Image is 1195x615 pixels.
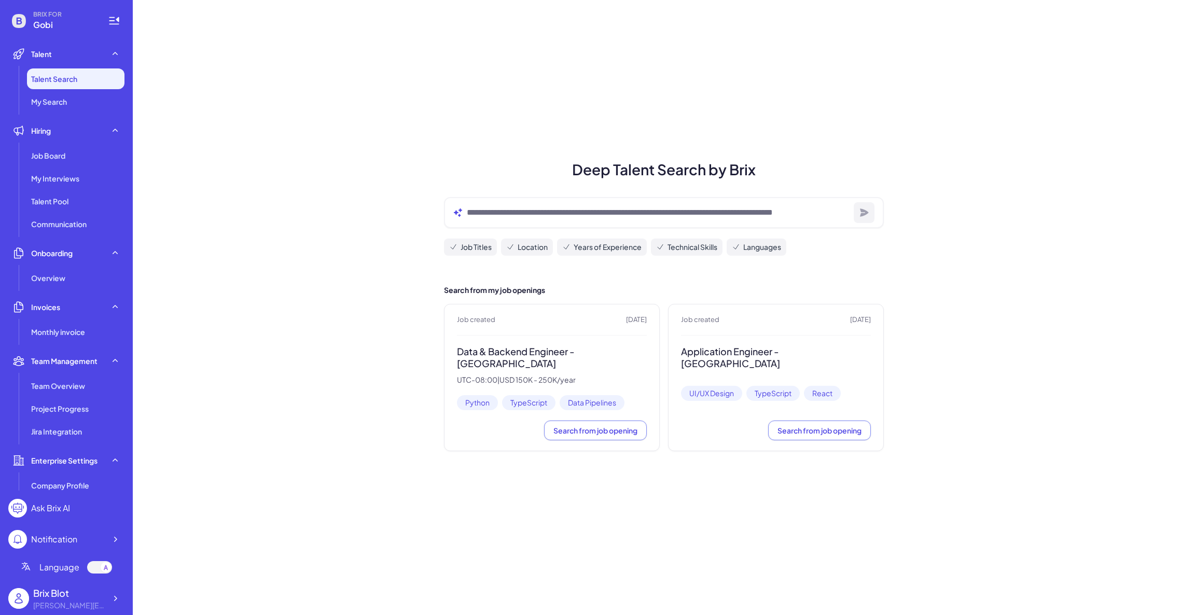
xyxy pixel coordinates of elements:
[461,242,492,253] span: Job Titles
[33,19,95,31] span: Gobi
[31,381,85,391] span: Team Overview
[668,242,717,253] span: Technical Skills
[31,273,65,283] span: Overview
[850,315,871,325] span: [DATE]
[31,196,68,206] span: Talent Pool
[31,302,60,312] span: Invoices
[31,173,79,184] span: My Interviews
[777,426,861,435] span: Search from job opening
[457,395,498,410] span: Python
[746,386,800,401] span: TypeScript
[8,588,29,609] img: user_logo.png
[743,242,781,253] span: Languages
[681,386,742,401] span: UI/UX Design
[31,96,67,107] span: My Search
[457,375,647,385] p: UTC-08:00 | USD 150K - 250K/year
[574,242,642,253] span: Years of Experience
[681,315,719,325] span: Job created
[457,315,495,325] span: Job created
[457,346,647,369] h3: Data & Backend Engineer - [GEOGRAPHIC_DATA]
[31,403,89,414] span: Project Progress
[31,455,98,466] span: Enterprise Settings
[39,561,79,574] span: Language
[31,426,82,437] span: Jira Integration
[31,150,65,161] span: Job Board
[31,502,70,514] div: Ask Brix AI
[31,219,87,229] span: Communication
[560,395,624,410] span: Data Pipelines
[804,386,841,401] span: React
[33,600,106,611] div: blake@joinbrix.com
[31,327,85,337] span: Monthly invoice
[31,533,77,546] div: Notification
[31,356,98,366] span: Team Management
[444,285,884,296] h2: Search from my job openings
[544,421,647,440] button: Search from job opening
[518,242,548,253] span: Location
[31,125,51,136] span: Hiring
[626,315,647,325] span: [DATE]
[31,74,77,84] span: Talent Search
[553,426,637,435] span: Search from job opening
[33,586,106,600] div: Brix Blot
[31,248,73,258] span: Onboarding
[31,49,52,59] span: Talent
[31,480,89,491] span: Company Profile
[681,346,871,369] h3: Application Engineer - [GEOGRAPHIC_DATA]
[432,159,896,180] h1: Deep Talent Search by Brix
[33,10,95,19] span: BRIX FOR
[768,421,871,440] button: Search from job opening
[502,395,555,410] span: TypeScript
